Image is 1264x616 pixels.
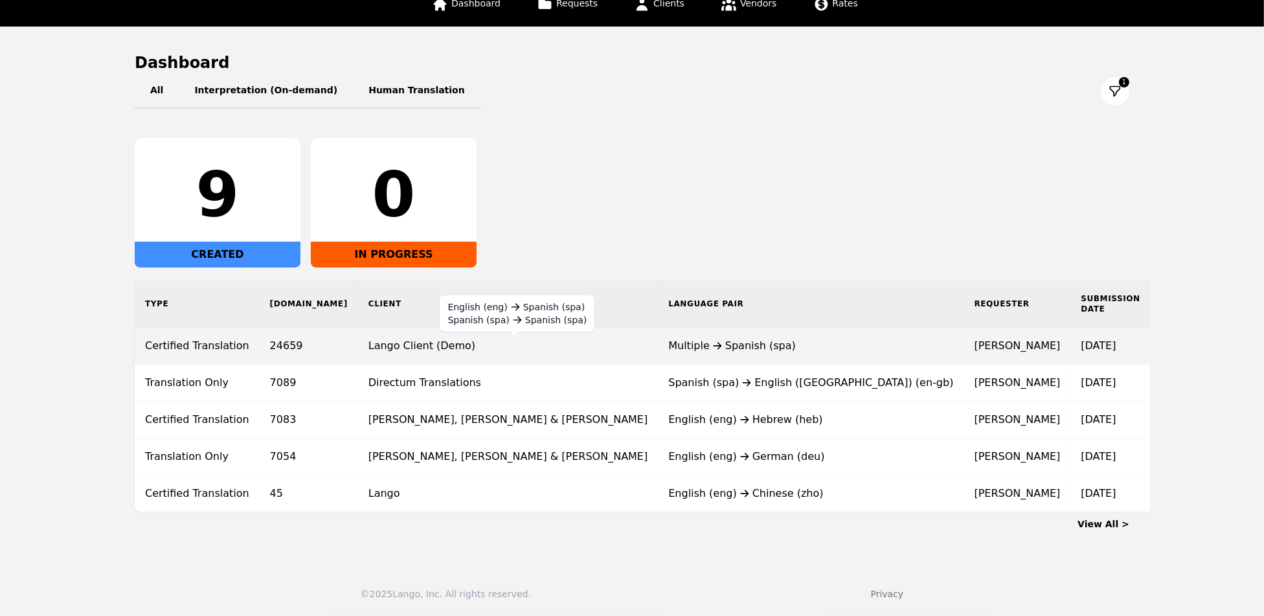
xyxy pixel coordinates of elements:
[361,587,531,600] div: © 2025 Lango, Inc. All rights reserved.
[668,449,953,464] div: English (eng) German (deu)
[668,338,796,354] div: Multiple Spanish (spa)
[1081,450,1116,462] time: [DATE]
[135,328,260,365] td: Certified Translation
[135,365,260,402] td: Translation Only
[260,328,358,365] td: 24659
[135,73,179,109] button: All
[871,589,904,599] a: Privacy
[668,412,953,428] div: English (eng) Hebrew (heb)
[964,280,1071,328] th: Requester
[1081,413,1116,426] time: [DATE]
[447,314,587,326] div: Spanish (spa) Spanish (spa)
[358,402,659,439] td: [PERSON_NAME], [PERSON_NAME] & [PERSON_NAME]
[358,439,659,475] td: [PERSON_NAME], [PERSON_NAME] & [PERSON_NAME]
[964,475,1071,512] td: [PERSON_NAME]
[668,375,953,391] div: Spanish (spa) English ([GEOGRAPHIC_DATA]) (en-gb)
[260,439,358,475] td: 7054
[1081,339,1116,352] time: [DATE]
[135,475,260,512] td: Certified Translation
[358,475,659,512] td: Lango
[964,402,1071,439] td: [PERSON_NAME]
[135,242,300,268] div: CREATED
[179,73,353,109] button: Interpretation (On-demand)
[135,280,260,328] th: Type
[358,328,659,365] td: Lango Client (Demo)
[964,439,1071,475] td: [PERSON_NAME]
[1119,77,1129,87] span: 1
[668,486,953,501] div: English (eng) Chinese (zho)
[1070,280,1150,328] th: Submission Date
[1081,487,1116,499] time: [DATE]
[260,402,358,439] td: 7083
[260,280,358,328] th: [DOMAIN_NAME]
[145,164,290,226] div: 9
[658,280,964,328] th: Language Pair
[447,301,587,314] div: English (eng) Spanish (spa)
[358,365,659,402] td: Directum Translations
[311,242,477,268] div: IN PROGRESS
[135,52,1129,73] h1: Dashboard
[1101,77,1129,106] button: Filter
[135,439,260,475] td: Translation Only
[260,475,358,512] td: 45
[964,328,1071,365] td: [PERSON_NAME]
[260,365,358,402] td: 7089
[358,280,659,328] th: Client
[321,164,466,226] div: 0
[964,365,1071,402] td: [PERSON_NAME]
[1078,519,1129,529] a: View All >
[353,73,480,109] button: Human Translation
[135,402,260,439] td: Certified Translation
[1081,376,1116,389] time: [DATE]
